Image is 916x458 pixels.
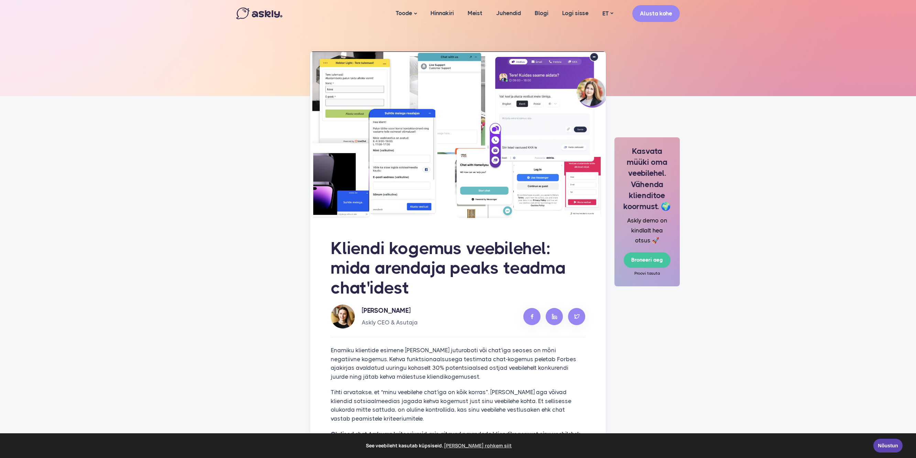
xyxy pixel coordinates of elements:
[331,239,585,298] h1: Kliendi kogemus veebilehel: mida arendaja peaks teadma chat'idest
[310,51,606,218] img: Kliendi kogemus veebilehel: mida arendaja peaks teadma chat'idest
[873,439,903,453] a: Nõustun
[10,440,869,451] span: See veebileht kasutab küpsiseid.
[624,252,670,268] a: Broneeri aeg
[443,440,513,451] a: learn more about cookies
[634,271,660,276] small: Proovi tasuta
[331,305,355,329] img: Askly asutaja ja CEO Sandra Roosna. Fotograaf Maria Roosaare.
[331,431,580,437] strong: Olulised chat-tarkvara kriteeriumid, mis aitavad parandada kliendikogemust sinu veebilehel:
[362,306,418,316] h5: [PERSON_NAME]
[331,346,585,381] p: Enamiku klientide esimene [PERSON_NAME] juturoboti või chat'iga seoses on mõni negatiivne kogemus...
[623,216,671,245] p: Askly demo on kindlalt hea otsus 🚀
[632,5,680,22] a: Alusta kohe
[623,146,671,212] h3: Kasvata müüki oma veebilehel. Vähenda klienditoe koormust. 🌍
[331,388,585,423] p: Tihti arvatakse, et “minu veebilehe chat'iga on kõik korras”. [PERSON_NAME] aga võivad kliendid s...
[236,8,282,19] img: Askly
[596,9,620,19] a: ET
[362,318,418,328] p: Askly CEO & Asutaja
